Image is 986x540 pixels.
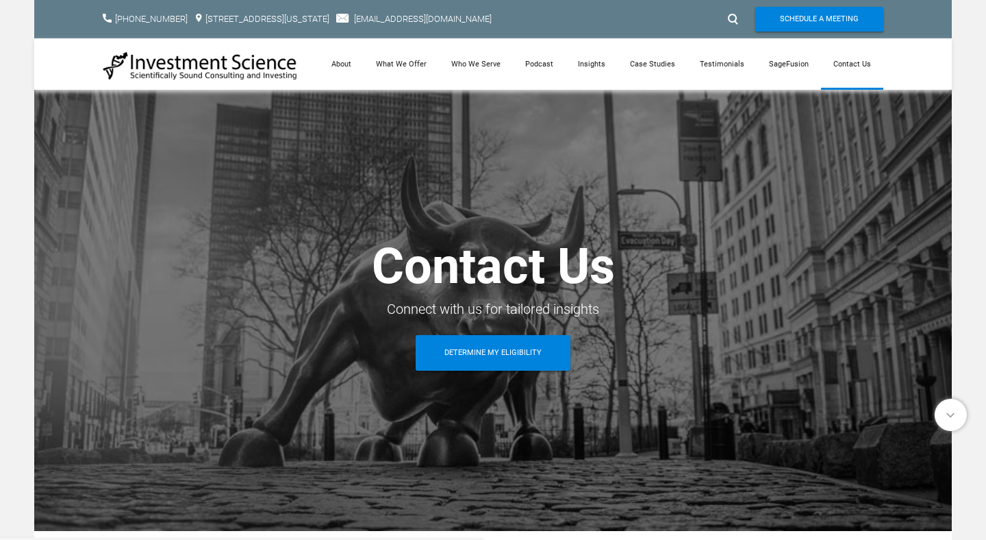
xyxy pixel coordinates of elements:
a: Who We Serve [439,38,513,90]
a: About [319,38,364,90]
a: Case Studies [618,38,687,90]
div: ​Connect with us for tailored insights [103,297,883,321]
a: Schedule A Meeting [755,7,883,32]
a: Contact Us [821,38,883,90]
a: [PHONE_NUMBER] [115,14,188,24]
a: [EMAIL_ADDRESS][DOMAIN_NAME] [354,14,492,24]
a: Podcast [513,38,566,90]
span: Schedule A Meeting [780,7,859,32]
a: Testimonials [687,38,757,90]
a: [STREET_ADDRESS][US_STATE]​ [205,14,329,24]
span: Contact Us​​​​ [372,237,615,295]
img: Investment Science | NYC Consulting Services [103,51,298,81]
a: Determine My Eligibility [416,335,570,371]
a: Insights [566,38,618,90]
a: SageFusion [757,38,821,90]
span: Determine My Eligibility [444,335,542,371]
a: What We Offer [364,38,439,90]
